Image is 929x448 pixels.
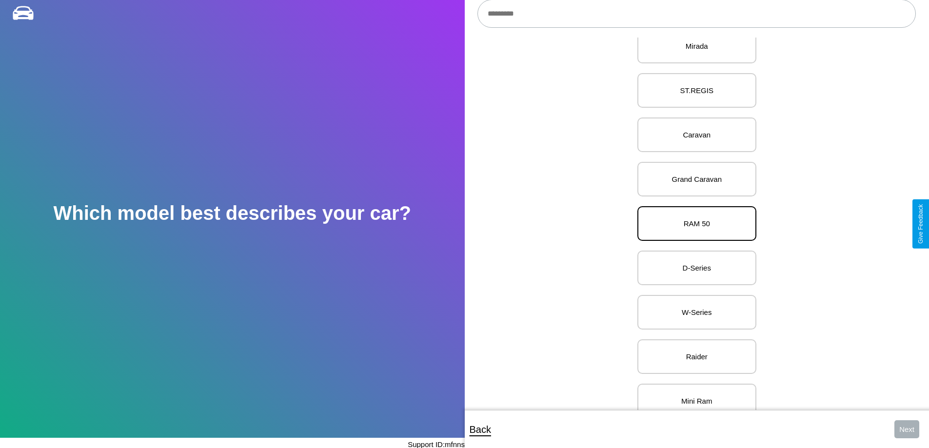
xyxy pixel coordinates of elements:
p: Raider [648,350,746,363]
p: Mini Ram [648,394,746,408]
p: Mirada [648,39,746,53]
p: Grand Caravan [648,173,746,186]
p: W-Series [648,306,746,319]
div: Give Feedback [917,204,924,244]
p: Caravan [648,128,746,141]
h2: Which model best describes your car? [53,202,411,224]
p: ST.REGIS [648,84,746,97]
p: D-Series [648,261,746,274]
p: Back [470,421,491,438]
p: RAM 50 [648,217,746,230]
button: Next [894,420,919,438]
